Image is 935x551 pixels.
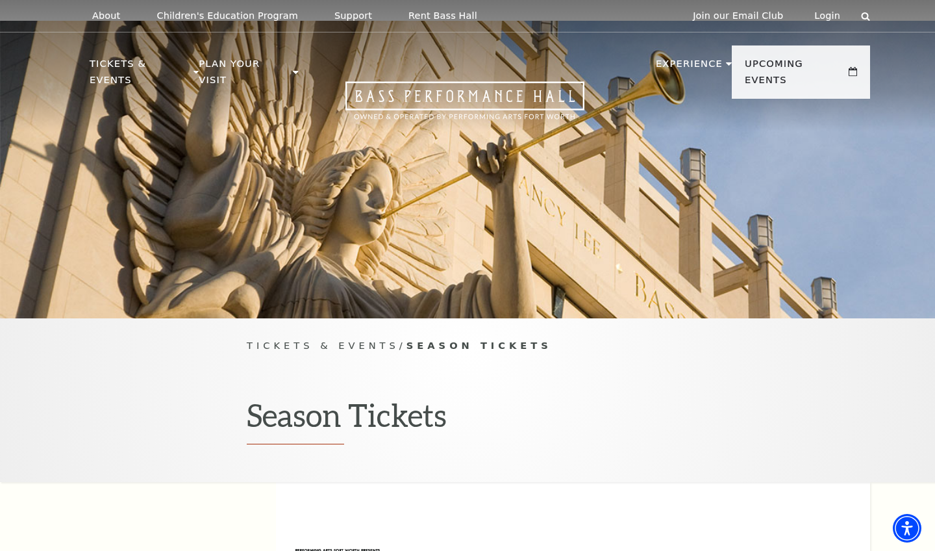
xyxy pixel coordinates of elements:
[92,10,120,21] p: About
[199,56,290,96] p: Plan Your Visit
[893,514,921,543] div: Accessibility Menu
[90,56,190,96] p: Tickets & Events
[156,10,298,21] p: Children's Education Program
[745,56,845,96] p: Upcoming Events
[247,340,399,351] span: Tickets & Events
[656,56,723,79] p: Experience
[408,10,477,21] p: Rent Bass Hall
[406,340,552,351] span: Season Tickets
[247,338,688,354] p: /
[247,396,688,444] h1: Season Tickets
[334,10,372,21] p: Support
